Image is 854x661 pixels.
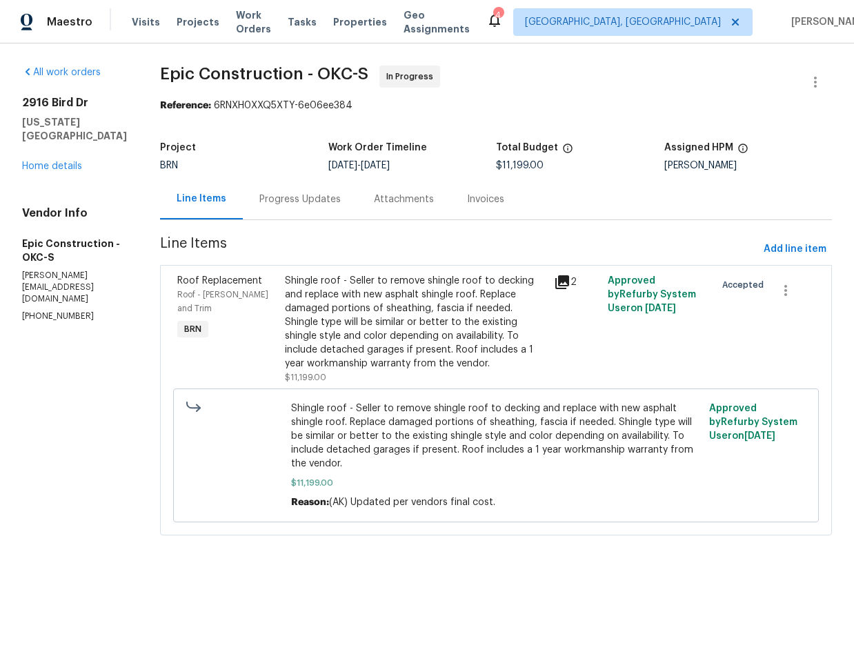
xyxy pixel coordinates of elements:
span: Tasks [288,17,317,27]
div: Line Items [177,192,226,206]
span: Epic Construction - OKC-S [160,66,368,82]
span: Visits [132,15,160,29]
div: Progress Updates [259,193,341,206]
span: [DATE] [328,161,357,170]
div: 2 [554,274,599,290]
div: [PERSON_NAME] [664,161,833,170]
h5: [US_STATE][GEOGRAPHIC_DATA] [22,115,127,143]
span: BRN [179,322,207,336]
span: [GEOGRAPHIC_DATA], [GEOGRAPHIC_DATA] [525,15,721,29]
h5: Project [160,143,196,152]
div: Attachments [374,193,434,206]
span: Accepted [722,278,769,292]
span: [DATE] [744,431,775,441]
button: Add line item [758,237,832,262]
span: Approved by Refurby System User on [608,276,696,313]
div: 6RNXH0XXQ5XTY-6e06ee384 [160,99,832,112]
span: Add line item [764,241,826,258]
span: $11,199.00 [496,161,544,170]
span: Line Items [160,237,758,262]
b: Reference: [160,101,211,110]
span: In Progress [386,70,439,83]
span: - [328,161,390,170]
h5: Epic Construction - OKC-S [22,237,127,264]
p: [PHONE_NUMBER] [22,310,127,322]
div: Shingle roof - Seller to remove shingle roof to decking and replace with new asphalt shingle roof... [285,274,546,371]
h4: Vendor Info [22,206,127,220]
span: [DATE] [361,161,390,170]
span: [DATE] [645,304,676,313]
span: Maestro [47,15,92,29]
span: The total cost of line items that have been proposed by Opendoor. This sum includes line items th... [562,143,573,161]
span: Projects [177,15,219,29]
div: Invoices [467,193,504,206]
span: $11,199.00 [291,476,702,490]
span: Approved by Refurby System User on [709,404,797,441]
span: The hpm assigned to this work order. [737,143,748,161]
p: [PERSON_NAME][EMAIL_ADDRESS][DOMAIN_NAME] [22,270,127,305]
h2: 2916 Bird Dr [22,96,127,110]
h5: Work Order Timeline [328,143,427,152]
span: Roof - [PERSON_NAME] and Trim [177,290,268,313]
span: Geo Assignments [404,8,470,36]
span: Reason: [291,497,329,507]
h5: Total Budget [496,143,558,152]
span: Shingle roof - Seller to remove shingle roof to decking and replace with new asphalt shingle roof... [291,402,702,471]
a: All work orders [22,68,101,77]
div: 4 [493,8,503,22]
h5: Assigned HPM [664,143,733,152]
span: Work Orders [236,8,271,36]
span: $11,199.00 [285,373,326,382]
span: (AK) Updated per vendors final cost. [329,497,495,507]
span: Properties [333,15,387,29]
span: BRN [160,161,178,170]
a: Home details [22,161,82,171]
span: Roof Replacement [177,276,262,286]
